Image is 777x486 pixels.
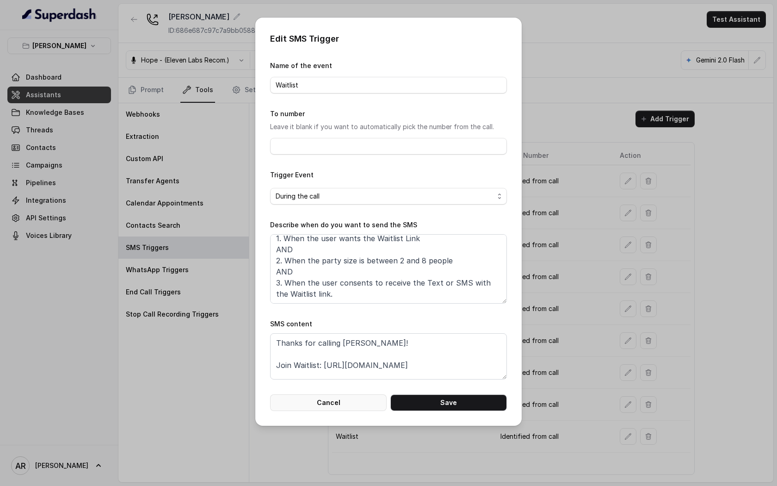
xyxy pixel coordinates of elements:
button: During the call [270,188,507,205]
label: Describe when do you want to send the SMS [270,221,417,229]
span: During the call [276,191,494,202]
label: Name of the event [270,62,332,69]
label: To number [270,110,305,118]
button: Cancel [270,394,387,411]
textarea: Thanks for calling [PERSON_NAME]! Join Waitlist: [URL][DOMAIN_NAME] [270,333,507,380]
label: SMS content [270,320,312,328]
label: Trigger Event [270,171,314,179]
p: Edit SMS Trigger [270,32,507,45]
button: Save [390,394,507,411]
textarea: When ALL the following conditions are satisfied: 1. When the user wants the Waitlist Link AND 2. ... [270,234,507,304]
p: Leave it blank if you want to automatically pick the number from the call. [270,121,507,132]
